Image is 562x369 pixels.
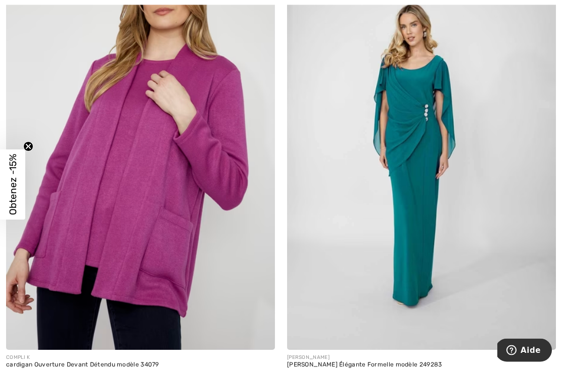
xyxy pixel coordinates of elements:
div: [PERSON_NAME] Élégante Formelle modèle 249283 [287,362,556,369]
button: Close teaser [23,141,33,151]
div: COMPLI K [6,354,275,362]
iframe: Ouvre un widget dans lequel vous pouvez trouver plus d’informations [497,339,552,364]
span: Obtenez -15% [7,154,19,215]
div: [PERSON_NAME] [287,354,556,362]
div: cardigan Ouverture Devant Détendu modèle 34079 [6,362,275,369]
